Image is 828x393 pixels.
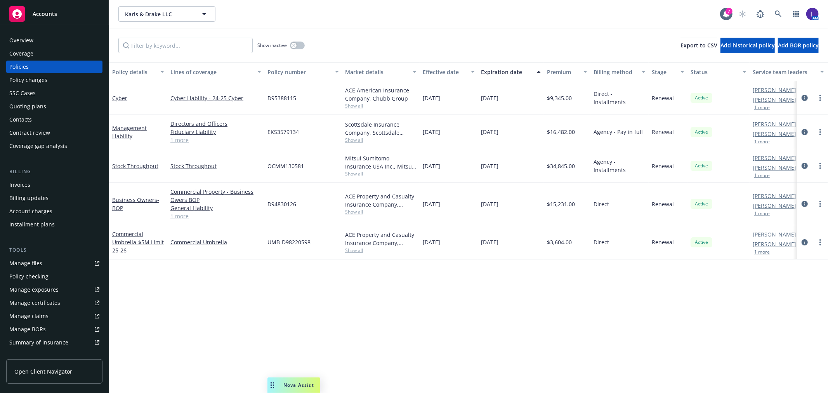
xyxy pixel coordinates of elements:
a: more [816,93,825,103]
a: Stock Throughput [170,162,261,170]
a: SSC Cases [6,87,102,99]
a: Fiduciary Liability [170,128,261,136]
div: Installment plans [9,218,55,231]
a: Contacts [6,113,102,126]
a: Policy changes [6,74,102,86]
a: Coverage gap analysis [6,140,102,152]
a: Switch app [788,6,804,22]
span: Renewal [652,162,674,170]
a: more [816,161,825,170]
button: 1 more [754,173,770,178]
div: Overview [9,34,33,47]
img: photo [806,8,819,20]
a: Manage claims [6,310,102,322]
div: Invoices [9,179,30,191]
a: circleInformation [800,93,809,103]
button: Expiration date [478,63,544,81]
span: [DATE] [481,128,498,136]
div: Policy details [112,68,156,76]
span: Agency - Installments [594,158,646,174]
span: Renewal [652,200,674,208]
div: Policies [9,61,29,73]
a: [PERSON_NAME] [753,154,796,162]
span: Active [694,200,709,207]
button: Billing method [590,63,649,81]
span: Show inactive [257,42,287,49]
div: Mitsui Sumitomo Insurance USA Inc., Mitsui Sumitomo Insurance Group [345,154,417,170]
span: Renewal [652,94,674,102]
span: Nova Assist [283,382,314,388]
span: [DATE] [423,162,440,170]
button: Lines of coverage [167,63,264,81]
a: more [816,127,825,137]
a: circleInformation [800,161,809,170]
a: Installment plans [6,218,102,231]
a: 1 more [170,136,261,144]
a: circleInformation [800,127,809,137]
div: ACE American Insurance Company, Chubb Group [345,86,417,103]
button: Premium [544,63,590,81]
span: Active [694,94,709,101]
div: Expiration date [481,68,532,76]
span: $15,231.00 [547,200,575,208]
a: [PERSON_NAME] [753,192,796,200]
a: circleInformation [800,238,809,247]
div: Effective date [423,68,466,76]
button: Market details [342,63,420,81]
div: Manage BORs [9,323,46,336]
button: Effective date [420,63,478,81]
button: Export to CSV [680,38,717,53]
span: Renewal [652,238,674,246]
a: Commercial Umbrella [112,230,164,254]
div: Stage [652,68,676,76]
span: D95388115 [267,94,296,102]
span: Add historical policy [720,42,775,49]
div: Coverage [9,47,33,60]
a: circleInformation [800,199,809,209]
a: Report a Bug [753,6,768,22]
a: Contract review [6,127,102,139]
span: Agency - Pay in full [594,128,643,136]
div: Contacts [9,113,32,126]
a: Summary of insurance [6,336,102,349]
div: Contract review [9,127,50,139]
a: Business Owners [112,196,159,212]
span: OCMM130581 [267,162,304,170]
div: Billing [6,168,102,176]
a: Search [771,6,786,22]
button: Add BOR policy [778,38,819,53]
a: [PERSON_NAME] [753,86,796,94]
span: Direct [594,238,609,246]
div: Policy checking [9,270,49,283]
span: Accounts [33,11,57,17]
div: Policy changes [9,74,47,86]
span: Direct - Installments [594,90,646,106]
div: Billing updates [9,192,49,204]
a: Accounts [6,3,102,25]
div: Manage certificates [9,297,60,309]
div: Premium [547,68,579,76]
span: [DATE] [423,94,440,102]
a: Policies [6,61,102,73]
span: $3,604.00 [547,238,572,246]
span: $16,482.00 [547,128,575,136]
a: Manage exposures [6,283,102,296]
button: Policy details [109,63,167,81]
input: Filter by keyword... [118,38,253,53]
a: [PERSON_NAME] [753,230,796,238]
div: Lines of coverage [170,68,253,76]
span: Open Client Navigator [14,367,72,376]
span: Show all [345,247,417,254]
span: $9,345.00 [547,94,572,102]
a: General Liability [170,204,261,212]
div: Tools [6,246,102,254]
span: [DATE] [481,94,498,102]
div: Scottsdale Insurance Company, Scottsdale Insurance Company (Nationwide), CRC Group [345,120,417,137]
div: ACE Property and Casualty Insurance Company, Chubb Group [345,192,417,209]
div: Billing method [594,68,637,76]
a: Policy checking [6,270,102,283]
span: Export to CSV [680,42,717,49]
div: Policy number [267,68,330,76]
div: Status [691,68,738,76]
